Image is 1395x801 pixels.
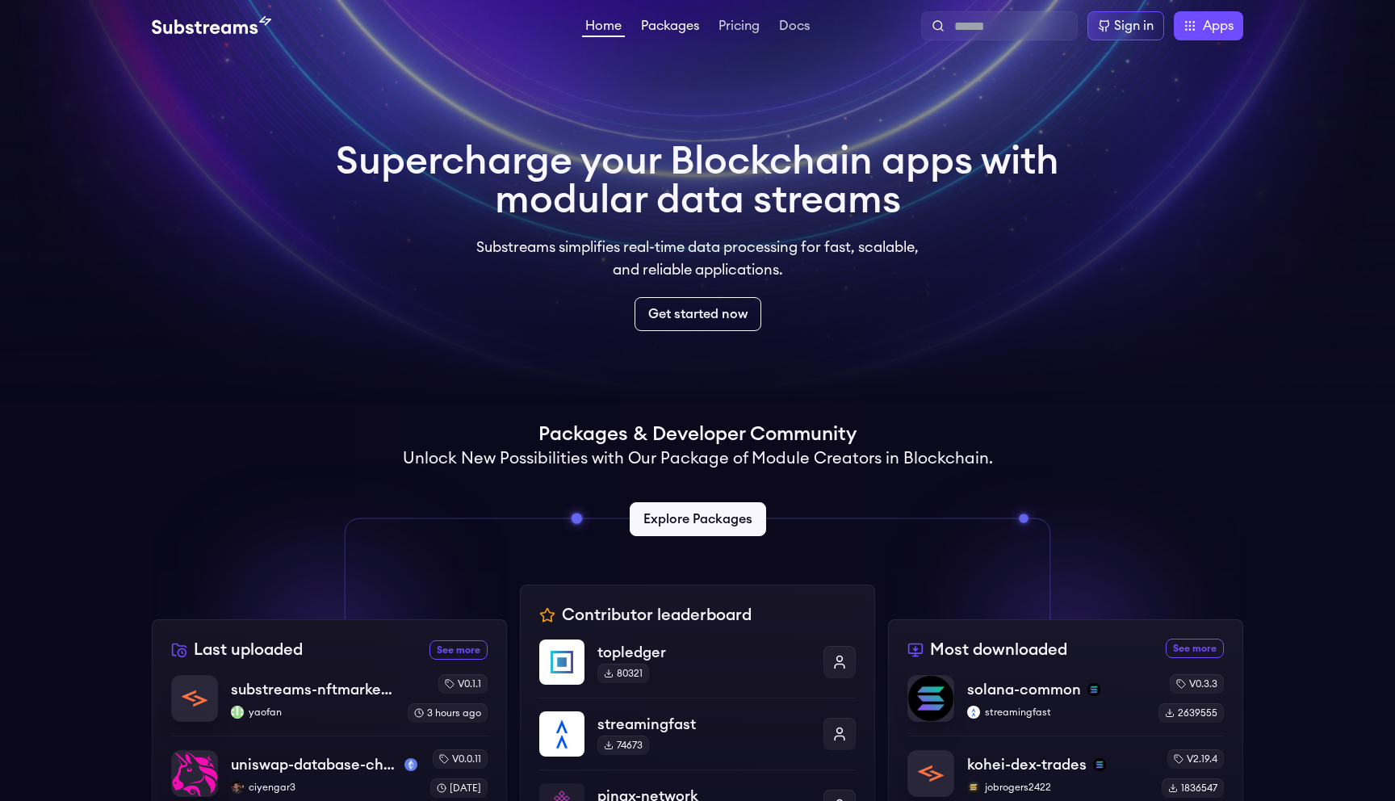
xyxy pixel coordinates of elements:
img: uniswap-database-changes-sepolia [172,751,217,796]
img: yaofan [231,706,244,719]
a: See more recently uploaded packages [429,640,488,660]
a: Pricing [715,19,763,36]
img: solana-common [908,676,953,721]
a: solana-commonsolana-commonsolanastreamingfaststreamingfastv0.3.32639555 [907,674,1224,736]
div: v0.0.11 [433,749,488,769]
a: Docs [776,19,813,36]
p: uniswap-database-changes-sepolia [231,753,398,776]
span: Apps [1203,16,1234,36]
img: solana [1087,683,1100,696]
img: solana [1093,758,1106,771]
a: Get started now [635,297,761,331]
a: Home [582,19,625,37]
img: sepolia [404,758,417,771]
img: streamingfast [967,706,980,719]
div: v2.19.4 [1167,749,1224,769]
a: streamingfaststreamingfast74673 [539,698,856,770]
a: Explore Packages [630,502,766,536]
div: 80321 [597,664,649,683]
p: Substreams simplifies real-time data processing for fast, scalable, and reliable applications. [465,236,930,281]
p: topledger [597,641,811,664]
img: jobrogers2422 [967,781,980,794]
div: 1836547 [1162,778,1224,798]
a: kohei-dex-tradeskohei-dex-tradessolanajobrogers2422jobrogers2422v2.19.41836547 [907,736,1224,798]
h1: Supercharge your Blockchain apps with modular data streams [336,142,1059,220]
p: kohei-dex-trades [967,753,1087,776]
div: v0.3.3 [1170,674,1224,694]
img: topledger [539,640,584,685]
p: jobrogers2422 [967,781,1149,794]
img: substreams-nftmarketplace [172,676,217,721]
p: substreams-nftmarketplace [231,678,395,701]
div: 2639555 [1158,703,1224,723]
p: streamingfast [967,706,1146,719]
a: Sign in [1087,11,1164,40]
img: ciyengar3 [231,781,244,794]
h1: Packages & Developer Community [538,421,857,447]
a: topledgertopledger80321 [539,640,856,698]
img: kohei-dex-trades [908,751,953,796]
div: 74673 [597,736,649,755]
div: v0.1.1 [438,674,488,694]
img: Substream's logo [152,16,271,36]
div: 3 hours ago [408,703,488,723]
a: Packages [638,19,702,36]
h2: Unlock New Possibilities with Our Package of Module Creators in Blockchain. [403,447,993,470]
div: [DATE] [430,778,488,798]
img: streamingfast [539,711,584,757]
a: substreams-nftmarketplacesubstreams-nftmarketplaceyaofanyaofanv0.1.13 hours ago [171,674,488,736]
p: yaofan [231,706,395,719]
p: streamingfast [597,713,811,736]
p: ciyengar3 [231,781,417,794]
div: Sign in [1114,16,1154,36]
p: solana-common [967,678,1081,701]
a: See more most downloaded packages [1166,639,1224,658]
